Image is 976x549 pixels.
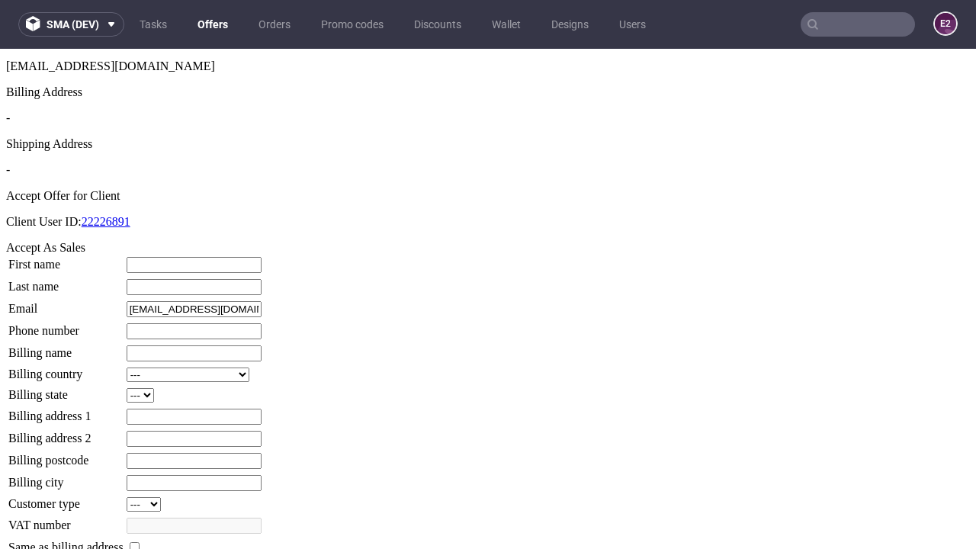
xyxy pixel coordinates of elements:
[483,12,530,37] a: Wallet
[8,318,124,334] td: Billing country
[18,12,124,37] button: sma (dev)
[542,12,598,37] a: Designs
[130,12,176,37] a: Tasks
[82,166,130,179] a: 22226891
[6,166,970,180] p: Client User ID:
[312,12,393,37] a: Promo codes
[8,468,124,486] td: VAT number
[8,296,124,313] td: Billing name
[8,448,124,464] td: Customer type
[8,252,124,269] td: Email
[8,490,124,507] td: Same as billing address
[249,12,300,37] a: Orders
[6,37,970,50] div: Billing Address
[6,140,970,154] div: Accept Offer for Client
[8,339,124,355] td: Billing state
[188,12,237,37] a: Offers
[8,425,124,443] td: Billing city
[6,11,215,24] span: [EMAIL_ADDRESS][DOMAIN_NAME]
[8,403,124,421] td: Billing postcode
[47,19,99,30] span: sma (dev)
[6,63,10,75] span: -
[8,230,124,247] td: Last name
[6,88,970,102] div: Shipping Address
[6,114,10,127] span: -
[6,192,970,206] div: Accept As Sales
[405,12,470,37] a: Discounts
[8,359,124,377] td: Billing address 1
[8,207,124,225] td: First name
[8,274,124,291] td: Phone number
[610,12,655,37] a: Users
[8,381,124,399] td: Billing address 2
[935,13,956,34] figcaption: e2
